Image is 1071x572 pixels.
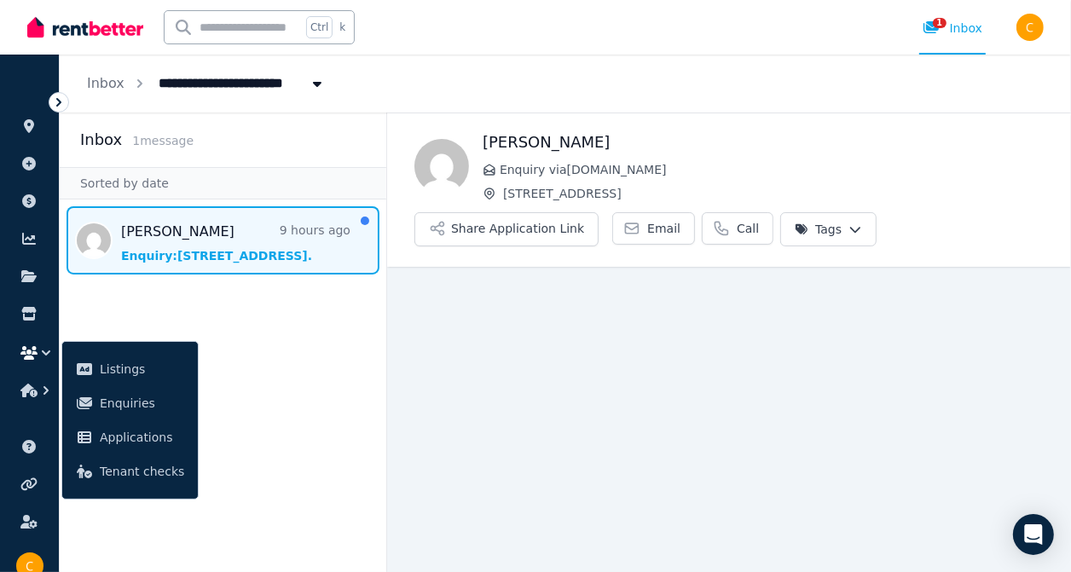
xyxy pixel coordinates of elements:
span: Tags [795,221,842,238]
img: RentBetter [27,14,143,40]
a: Applications [69,420,191,454]
div: Open Intercom Messenger [1013,514,1054,555]
a: Call [702,212,773,245]
a: Inbox [87,75,124,91]
span: 1 message [132,134,194,147]
span: Ctrl [306,16,333,38]
span: Enquiry via [DOMAIN_NAME] [500,161,1044,178]
span: 1 [933,18,947,28]
span: Tenant checks [100,461,184,482]
span: Applications [100,427,184,448]
a: Email [612,212,695,245]
span: Call [737,220,759,237]
h2: Inbox [80,128,122,152]
span: Listings [100,359,184,379]
a: [PERSON_NAME]9 hours agoEnquiry:[STREET_ADDRESS]. [121,222,350,264]
a: Enquiries [69,386,191,420]
button: Tags [780,212,877,246]
button: Share Application Link [414,212,599,246]
img: craig@cckcustomcabinets.com.au [1016,14,1044,41]
span: Enquiries [100,393,184,413]
nav: Breadcrumb [60,55,353,113]
a: Listings [69,352,191,386]
span: k [339,20,345,34]
div: Sorted by date [60,167,386,199]
img: satvinder [414,139,469,194]
a: Tenant checks [69,454,191,488]
span: Email [647,220,680,237]
h1: [PERSON_NAME] [483,130,1044,154]
nav: Message list [60,199,386,281]
span: [STREET_ADDRESS] [503,185,1044,202]
div: Inbox [923,20,982,37]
